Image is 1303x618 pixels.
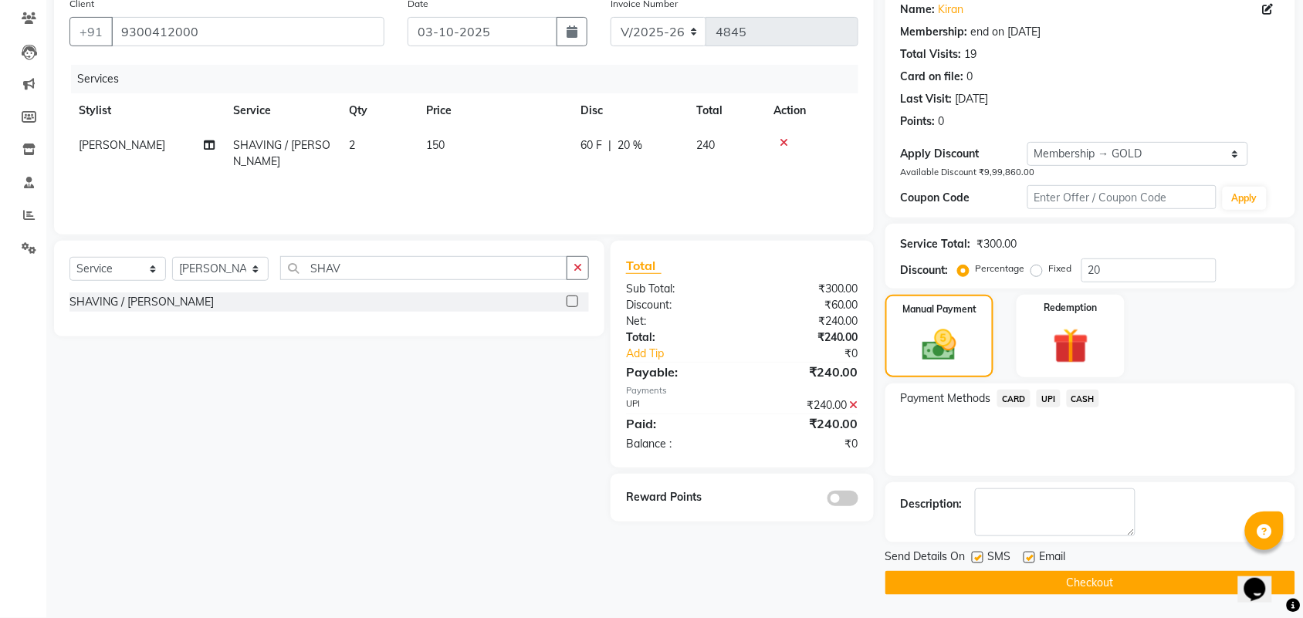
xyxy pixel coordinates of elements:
[614,436,743,452] div: Balance :
[69,294,214,310] div: SHAVING / [PERSON_NAME]
[224,93,340,128] th: Service
[971,24,1041,40] div: end on [DATE]
[763,346,870,362] div: ₹0
[742,297,870,313] div: ₹60.00
[742,414,870,433] div: ₹240.00
[764,93,858,128] th: Action
[1067,390,1100,407] span: CASH
[939,113,945,130] div: 0
[614,363,743,381] div: Payable:
[614,489,743,506] div: Reward Points
[742,313,870,329] div: ₹240.00
[69,93,224,128] th: Stylist
[742,363,870,381] div: ₹240.00
[965,46,977,62] div: 19
[885,549,966,568] span: Send Details On
[608,137,611,154] span: |
[618,137,642,154] span: 20 %
[1049,262,1072,275] label: Fixed
[1042,324,1100,368] img: _gift.svg
[901,262,949,279] div: Discount:
[280,256,567,280] input: Search or Scan
[901,146,1027,162] div: Apply Discount
[977,236,1017,252] div: ₹300.00
[901,24,968,40] div: Membership:
[69,17,113,46] button: +91
[233,138,330,168] span: SHAVING / [PERSON_NAME]
[1238,556,1288,603] iframe: chat widget
[1040,549,1066,568] span: Email
[571,93,687,128] th: Disc
[912,326,967,365] img: _cash.svg
[696,138,715,152] span: 240
[1037,390,1061,407] span: UPI
[901,46,962,62] div: Total Visits:
[901,113,936,130] div: Points:
[956,91,989,107] div: [DATE]
[626,258,662,274] span: Total
[1223,187,1267,210] button: Apply
[626,384,858,397] div: Payments
[901,69,964,85] div: Card on file:
[111,17,384,46] input: Search by Name/Mobile/Email/Code
[976,262,1025,275] label: Percentage
[939,2,964,18] a: Kiran
[988,549,1011,568] span: SMS
[901,2,936,18] div: Name:
[614,313,743,329] div: Net:
[614,414,743,433] div: Paid:
[1027,185,1217,209] input: Enter Offer / Coupon Code
[967,69,973,85] div: 0
[742,436,870,452] div: ₹0
[614,397,743,414] div: UPI
[885,571,1295,595] button: Checkout
[340,93,417,128] th: Qty
[79,138,165,152] span: [PERSON_NAME]
[901,91,953,107] div: Last Visit:
[687,93,764,128] th: Total
[901,496,963,512] div: Description:
[614,329,743,346] div: Total:
[742,329,870,346] div: ₹240.00
[902,302,976,316] label: Manual Payment
[614,297,743,313] div: Discount:
[417,93,571,128] th: Price
[997,390,1031,407] span: CARD
[901,236,971,252] div: Service Total:
[742,281,870,297] div: ₹300.00
[426,138,445,152] span: 150
[71,65,870,93] div: Services
[901,190,1027,206] div: Coupon Code
[614,281,743,297] div: Sub Total:
[901,166,1280,179] div: Available Discount ₹9,99,860.00
[580,137,602,154] span: 60 F
[614,346,763,362] a: Add Tip
[349,138,355,152] span: 2
[901,390,991,407] span: Payment Methods
[742,397,870,414] div: ₹240.00
[1044,301,1098,315] label: Redemption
